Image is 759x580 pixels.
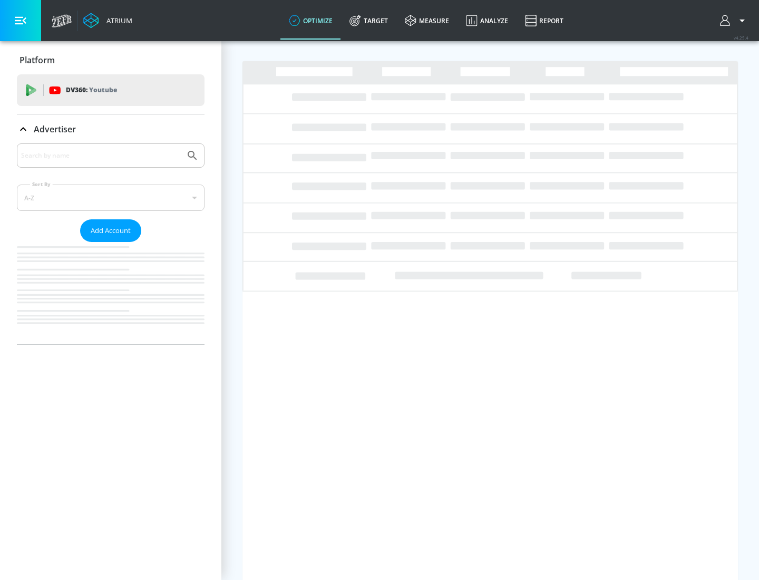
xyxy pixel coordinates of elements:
input: Search by name [21,149,181,162]
p: Advertiser [34,123,76,135]
div: A-Z [17,185,205,211]
a: Analyze [458,2,517,40]
p: Youtube [89,84,117,95]
label: Sort By [30,181,53,188]
p: DV360: [66,84,117,96]
nav: list of Advertiser [17,242,205,344]
a: Atrium [83,13,132,28]
a: measure [396,2,458,40]
a: Report [517,2,572,40]
div: Advertiser [17,143,205,344]
div: Atrium [102,16,132,25]
a: Target [341,2,396,40]
div: Platform [17,45,205,75]
button: Add Account [80,219,141,242]
div: Advertiser [17,114,205,144]
div: DV360: Youtube [17,74,205,106]
span: v 4.25.4 [734,35,748,41]
span: Add Account [91,225,131,237]
a: optimize [280,2,341,40]
p: Platform [20,54,55,66]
